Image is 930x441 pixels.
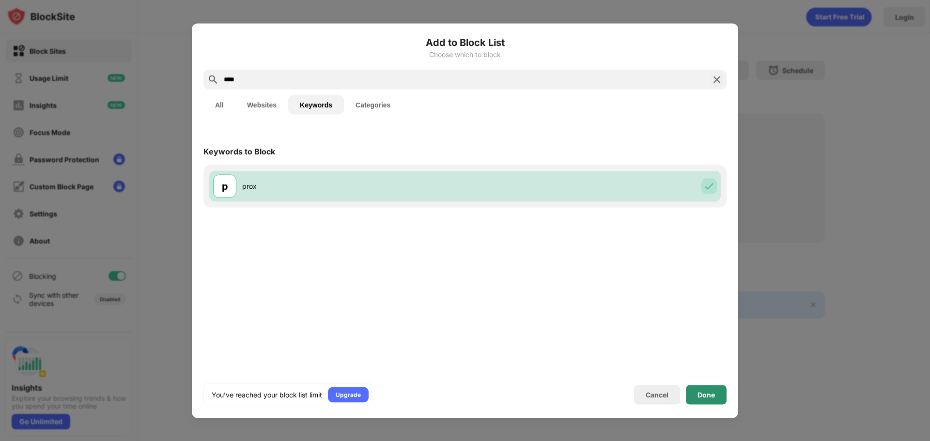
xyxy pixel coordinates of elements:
[222,179,228,193] div: p
[203,95,235,114] button: All
[344,95,402,114] button: Categories
[203,35,727,49] h6: Add to Block List
[697,391,715,398] div: Done
[646,391,668,399] div: Cancel
[711,74,723,85] img: search-close
[203,50,727,58] div: Choose which to block
[242,181,465,191] div: prox
[235,95,288,114] button: Websites
[212,390,322,399] div: You’ve reached your block list limit
[288,95,344,114] button: Keywords
[203,146,275,156] div: Keywords to Block
[207,74,219,85] img: search.svg
[336,390,361,399] div: Upgrade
